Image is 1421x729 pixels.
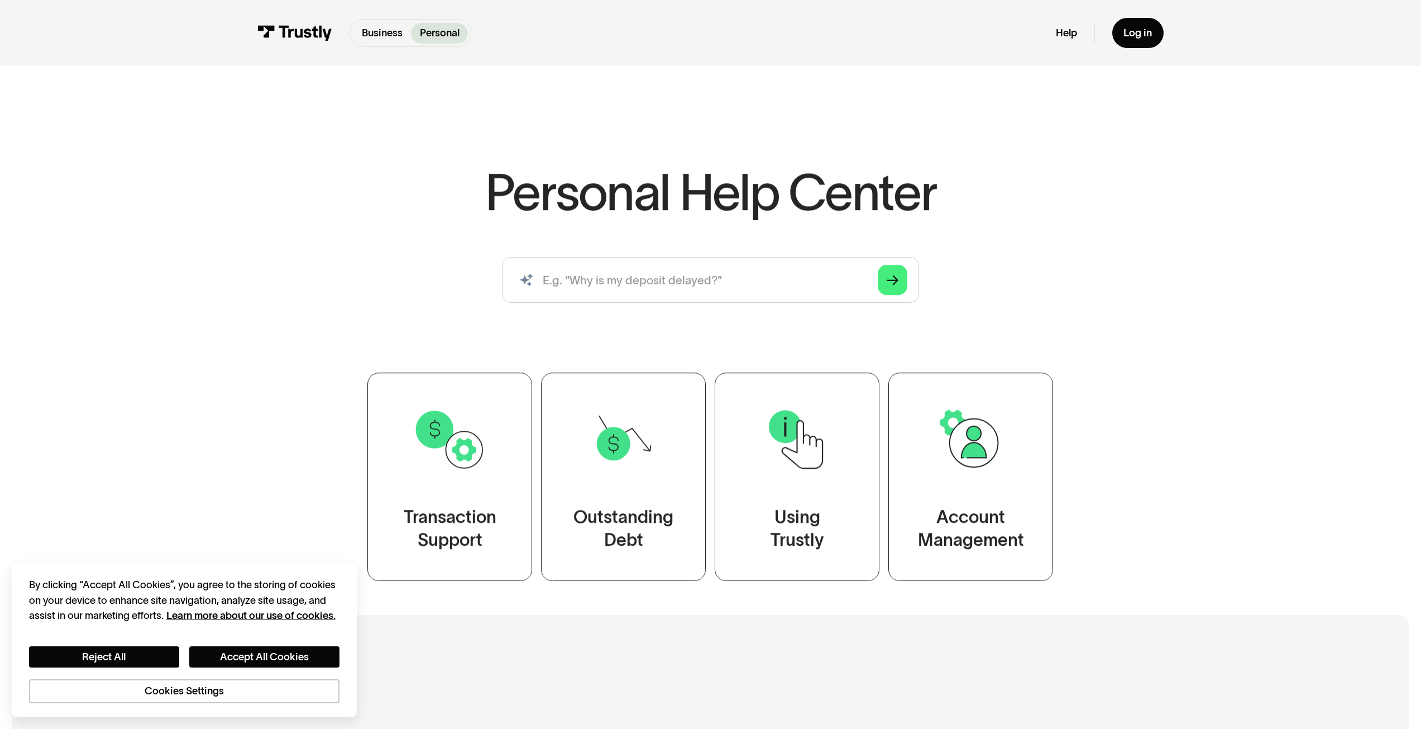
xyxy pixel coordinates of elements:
a: AccountManagement [888,373,1053,581]
form: Search [502,257,919,303]
a: TransactionSupport [367,373,532,581]
a: Personal [411,23,468,44]
div: Privacy [29,578,339,703]
p: Business [362,26,403,41]
input: search [502,257,919,303]
div: By clicking “Accept All Cookies”, you agree to the storing of cookies on your device to enhance s... [29,578,339,623]
p: Personal [420,26,460,41]
a: More information about your privacy, opens in a new tab [166,610,336,621]
a: Help [1056,27,1077,40]
button: Reject All [29,646,179,668]
div: Outstanding Debt [573,506,673,551]
div: Using Trustly [771,506,824,551]
div: Cookie banner [12,564,357,718]
a: UsingTrustly [715,373,879,581]
a: Business [353,23,411,44]
a: OutstandingDebt [541,373,706,581]
div: Transaction Support [404,506,496,551]
img: Trustly Logo [257,25,332,41]
button: Accept All Cookies [189,646,339,668]
h1: Personal Help Center [485,167,936,217]
div: Account Management [918,506,1024,551]
div: Log in [1123,27,1152,40]
a: Log in [1112,18,1164,48]
button: Cookies Settings [29,679,339,703]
